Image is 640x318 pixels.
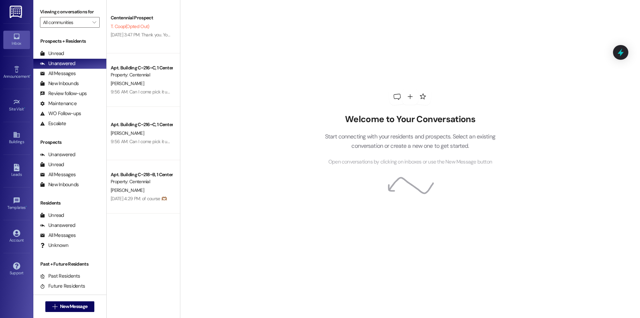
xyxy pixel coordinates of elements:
div: Unanswered [40,222,75,229]
h2: Welcome to Your Conversations [315,114,505,125]
span: T. Coop (Opted Out) [111,23,149,29]
i:  [92,20,96,25]
div: New Inbounds [40,181,79,188]
div: [DATE] 4:29 PM: of course 🫶🏽 [111,196,167,202]
div: Centennial Prospect [111,14,172,21]
div: Prospects [33,139,106,146]
div: Unanswered [40,60,75,67]
div: Property: Centennial [111,71,172,78]
a: Account [3,228,30,246]
span: • [30,73,31,78]
div: 9:56 AM: Can I come pick it up? I don't want to be charged a fee [111,138,235,144]
a: Inbox [3,31,30,49]
a: Support [3,260,30,278]
span: • [26,204,27,209]
div: Apt. Building C~216~C, 1 Centennial [111,121,172,128]
div: Past Residents [40,273,80,280]
div: WO Follow-ups [40,110,81,117]
div: Property: Centennial [111,178,172,185]
span: Open conversations by clicking on inboxes or use the New Message button [328,158,492,166]
div: Unread [40,161,64,168]
div: Prospects + Residents [33,38,106,45]
a: Templates • [3,195,30,213]
div: Maintenance [40,100,77,107]
div: [DATE] 3:47 PM: Thank you. You will no longer receive texts from this thread. Please reply with '... [111,32,439,38]
img: ResiDesk Logo [10,6,23,18]
a: Buildings [3,129,30,147]
div: Past + Future Residents [33,261,106,268]
span: [PERSON_NAME] [111,187,144,193]
span: [PERSON_NAME] [111,130,144,136]
div: All Messages [40,232,76,239]
div: 9:56 AM: Can I come pick it up? I don't want to be charged a fee [111,89,235,95]
p: Start connecting with your residents and prospects. Select an existing conversation or create a n... [315,132,505,151]
button: New Message [45,301,95,312]
div: Apt. Building C~218~B, 1 Centennial [111,171,172,178]
div: Review follow-ups [40,90,87,97]
div: All Messages [40,70,76,77]
div: Residents [33,200,106,207]
div: Escalate [40,120,66,127]
a: Site Visit • [3,96,30,114]
a: Leads [3,162,30,180]
div: Unread [40,212,64,219]
i:  [52,304,57,309]
div: New Inbounds [40,80,79,87]
div: Unknown [40,242,68,249]
div: All Messages [40,171,76,178]
div: Unread [40,50,64,57]
span: • [24,106,25,110]
label: Viewing conversations for [40,7,100,17]
input: All communities [43,17,89,28]
div: Apt. Building C~216~C, 1 Centennial [111,64,172,71]
div: Unanswered [40,151,75,158]
span: [PERSON_NAME] [111,80,144,86]
div: Future Residents [40,283,85,290]
span: New Message [60,303,87,310]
